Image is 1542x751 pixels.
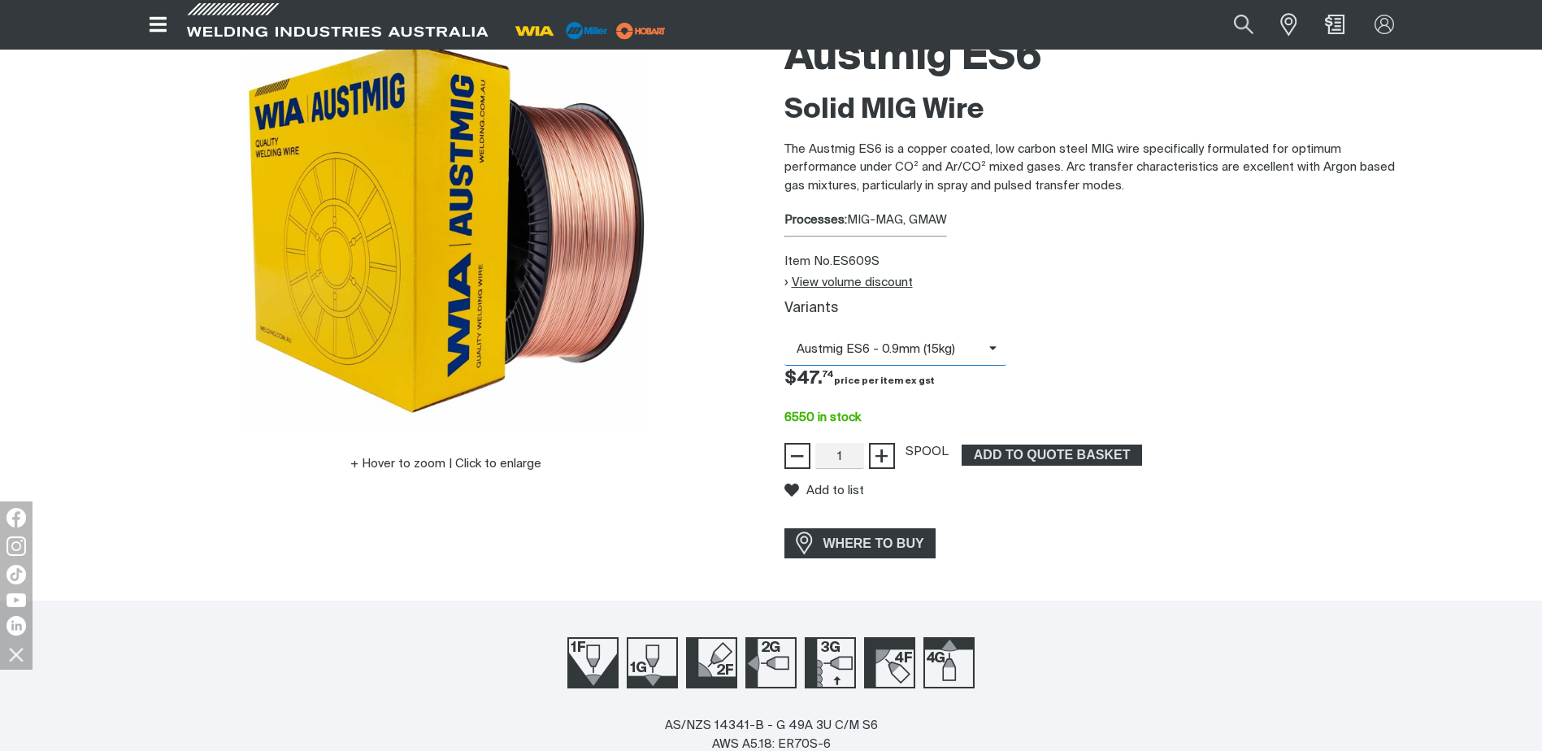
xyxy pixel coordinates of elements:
[874,442,889,470] span: +
[784,341,989,359] span: Austmig ES6 - 0.9mm (15kg)
[567,637,619,688] img: Welding Position 1F
[864,637,915,688] img: Welding Position 4F
[813,531,935,557] span: WHERE TO BUY
[805,637,856,688] img: Welding Position 3G Up
[784,411,861,423] span: 6550 in stock
[784,214,847,226] strong: Processes:
[784,483,864,497] button: Add to list
[7,565,26,584] img: TikTok
[823,370,834,379] sup: 74
[962,445,1142,466] button: Add Austmig ES6 0.9mm Mild Steel 15KG Spool to the shopping cart
[686,637,737,688] img: Welding Position 2F
[963,445,1140,466] span: ADD TO QUOTE BASKET
[789,442,805,470] span: −
[923,637,975,688] img: Welding Position 4G
[906,443,949,462] div: SPOOL
[806,484,864,497] span: Add to list
[1216,7,1271,43] button: Search products
[784,32,1409,85] h1: Austmig ES6
[2,640,30,668] img: hide socials
[771,366,1422,393] div: Price
[7,593,26,607] img: YouTube
[784,253,1409,271] div: Item No. ES609S
[745,637,797,688] img: Welding Position 2G
[611,24,671,37] a: miller
[7,536,26,556] img: Instagram
[7,508,26,527] img: Facebook
[627,637,678,688] img: Welding Position 1G
[7,616,26,636] img: LinkedIn
[243,24,649,430] img: Austmig ES6
[784,370,935,388] span: $47.
[1196,7,1271,43] input: Product name or item number...
[1322,15,1348,34] a: Shopping cart (0 product(s))
[784,211,1409,230] div: MIG-MAG, GMAW
[784,276,913,289] button: View volume discount
[611,19,671,43] img: miller
[341,454,551,474] button: Hover to zoom | Click to enlarge
[784,141,1409,196] p: The Austmig ES6 is a copper coated, low carbon steel MIG wire specifically formulated for optimum...
[784,302,838,315] label: Variants
[784,93,1409,128] h2: Solid MIG Wire
[784,528,936,558] a: WHERE TO BUY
